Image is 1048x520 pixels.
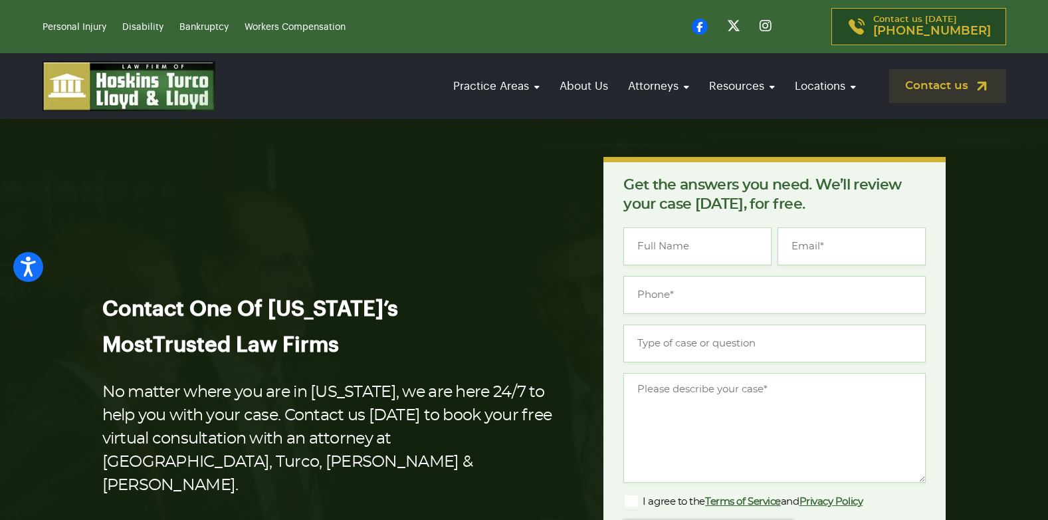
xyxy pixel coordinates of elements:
a: Disability [122,23,163,32]
label: I agree to the and [623,494,863,510]
a: Locations [788,67,863,105]
a: Personal Injury [43,23,106,32]
a: Contact us [DATE][PHONE_NUMBER] [831,8,1006,45]
span: Most [102,334,153,356]
a: Workers Compensation [245,23,346,32]
a: About Us [553,67,615,105]
a: Bankruptcy [179,23,229,32]
a: Attorneys [621,67,696,105]
img: logo [43,61,215,111]
span: [PHONE_NUMBER] [873,25,991,38]
p: No matter where you are in [US_STATE], we are here 24/7 to help you with your case. Contact us [D... [102,381,562,497]
a: Contact us [889,69,1006,103]
a: Resources [702,67,782,105]
p: Contact us [DATE] [873,15,991,38]
input: Phone* [623,276,926,314]
span: Trusted Law Firms [153,334,339,356]
span: Contact One Of [US_STATE]’s [102,299,398,320]
input: Email* [778,227,926,265]
p: Get the answers you need. We’ll review your case [DATE], for free. [623,176,926,214]
a: Terms of Service [705,497,781,507]
input: Full Name [623,227,772,265]
a: Practice Areas [447,67,546,105]
a: Privacy Policy [799,497,863,507]
input: Type of case or question [623,325,926,362]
